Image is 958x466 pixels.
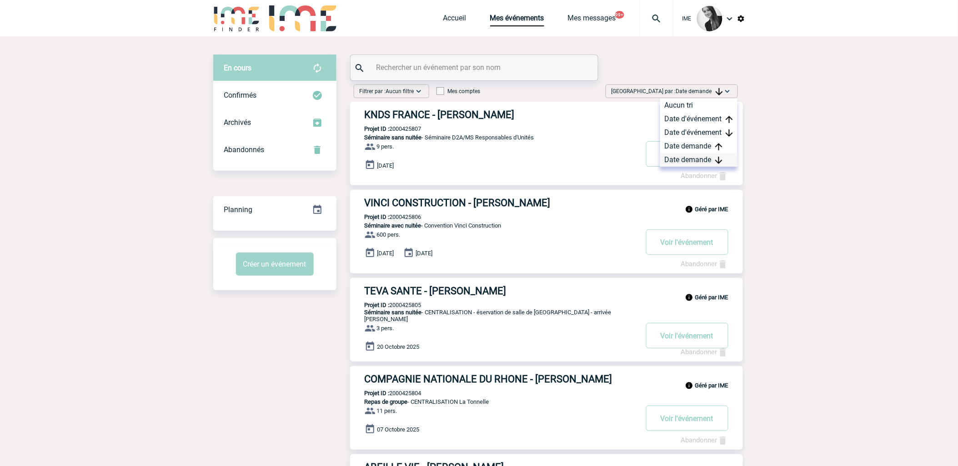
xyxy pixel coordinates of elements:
[414,87,423,96] img: baseline_expand_more_white_24dp-b.png
[443,14,466,26] a: Accueil
[365,309,422,316] span: Séminaire sans nuitée
[377,408,397,415] span: 11 pers.
[660,153,737,167] div: Date demande
[685,205,693,213] img: info_black_24dp.svg
[377,232,401,238] span: 600 pers.
[681,436,728,444] a: Abandonner
[726,129,733,137] img: arrow_downward.png
[213,196,336,223] a: Planning
[377,325,394,332] span: 3 pers.
[377,162,394,169] span: [DATE]
[377,250,394,257] span: [DATE]
[224,145,265,154] span: Abandonnés
[365,398,408,405] span: Repas de groupe
[685,382,693,390] img: info_black_24dp.svg
[365,390,390,397] b: Projet ID :
[697,6,722,31] img: 101050-0.jpg
[360,87,414,96] span: Filtrer par :
[350,390,421,397] p: 2000425804
[682,15,692,22] span: IME
[224,91,257,99] span: Confirmés
[615,11,624,19] button: 99+
[213,5,261,31] img: IME-Finder
[365,373,637,385] h3: COMPAGNIE NATIONALE DU RHONE - [PERSON_NAME]
[646,229,728,255] button: Voir l'événement
[213,55,336,82] div: Retrouvez ici tous vos évènements avant confirmation
[365,302,390,308] b: Projet ID :
[350,109,743,120] a: KNDS FRANCE - [PERSON_NAME]
[676,88,723,94] span: Date demande
[365,134,422,141] span: Séminaire sans nuitée
[377,426,420,433] span: 07 Octobre 2025
[695,206,728,213] b: Géré par IME
[660,112,737,126] div: Date d'événement
[236,253,314,276] button: Créer un événement
[365,213,390,220] b: Projet ID :
[715,143,722,150] img: arrow_upward.png
[350,134,637,141] p: - Séminaire D2A/MS Responsables d'Unités
[612,87,723,96] span: [GEOGRAPHIC_DATA] par :
[695,382,728,389] b: Géré par IME
[213,136,336,164] div: Retrouvez ici tous vos événements annulés
[224,118,251,127] span: Archivés
[350,373,743,385] a: COMPAGNIE NATIONALE DU RHONE - [PERSON_NAME]
[365,285,637,297] h3: TEVA SANTE - [PERSON_NAME]
[416,250,433,257] span: [DATE]
[350,398,637,405] p: - CENTRALISATION La Tonnelle
[350,222,637,229] p: - Convention Vinci Construction
[350,125,421,132] p: 2000425807
[646,406,728,431] button: Voir l'événement
[350,213,421,220] p: 2000425806
[681,260,728,268] a: Abandonner
[213,196,336,223] div: Retrouvez ici tous vos événements organisés par date et état d'avancement
[213,109,336,136] div: Retrouvez ici tous les événements que vous avez décidé d'archiver
[715,157,722,164] img: arrow_downward.png
[377,344,420,351] span: 20 Octobre 2025
[646,323,728,348] button: Voir l'événement
[681,348,728,356] a: Abandonner
[723,87,732,96] img: baseline_expand_more_white_24dp-b.png
[490,14,544,26] a: Mes événements
[660,126,737,139] div: Date d'événement
[365,125,390,132] b: Projet ID :
[350,309,637,322] p: - CENTRALISATION - éservation de salle de [GEOGRAPHIC_DATA] - arrivée [PERSON_NAME]
[386,88,414,94] span: Aucun filtre
[685,293,693,302] img: info_black_24dp.svg
[224,64,252,72] span: En cours
[646,141,728,167] button: Voir l'événement
[365,197,637,208] h3: VINCI CONSTRUCTION - [PERSON_NAME]
[350,302,421,308] p: 2000425805
[350,197,743,208] a: VINCI CONSTRUCTION - [PERSON_NAME]
[716,88,723,95] img: arrow_downward.png
[681,172,728,180] a: Abandonner
[374,61,577,74] input: Rechercher un événement par son nom
[436,88,481,94] label: Mes comptes
[695,294,728,301] b: Géré par IME
[350,285,743,297] a: TEVA SANTE - [PERSON_NAME]
[365,222,421,229] span: Séminaire avec nuitée
[660,139,737,153] div: Date demande
[660,99,737,112] div: Aucun tri
[365,109,637,120] h3: KNDS FRANCE - [PERSON_NAME]
[377,144,394,150] span: 9 pers.
[568,14,616,26] a: Mes messages
[224,205,253,214] span: Planning
[726,116,733,123] img: arrow_upward.png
